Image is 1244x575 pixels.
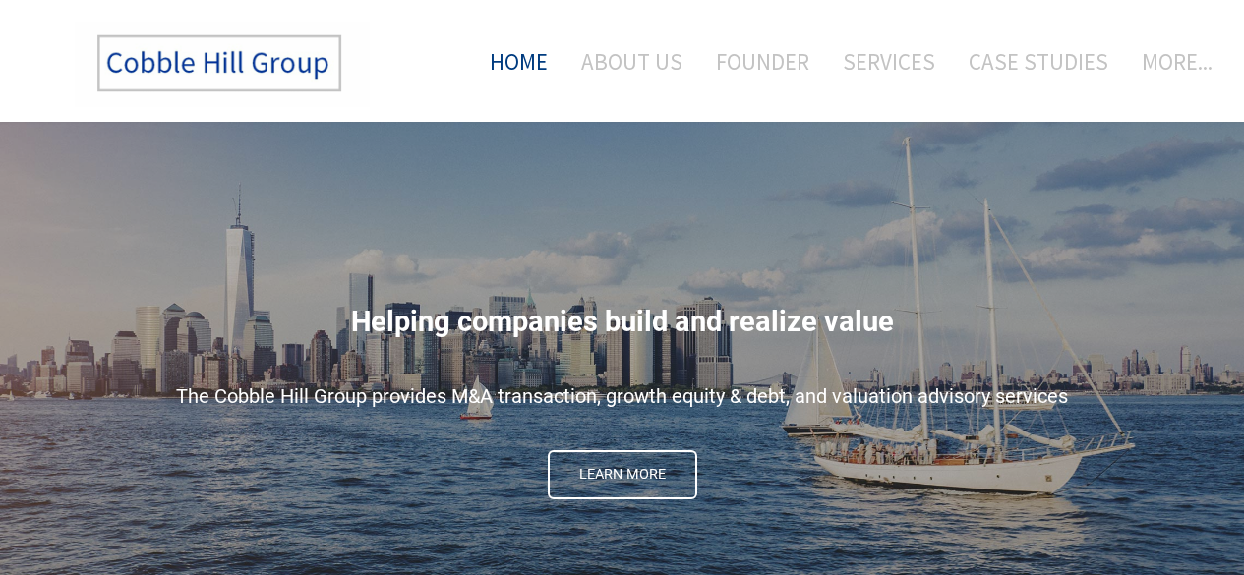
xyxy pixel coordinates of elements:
[550,452,695,497] span: Learn More
[351,305,894,338] span: Helping companies build and realize value
[1127,21,1213,102] a: more...
[954,21,1123,102] a: Case Studies
[701,21,824,102] a: Founder
[566,21,697,102] a: About Us
[828,21,950,102] a: Services
[75,21,370,107] img: The Cobble Hill Group LLC
[460,21,563,102] a: Home
[176,384,1068,408] span: The Cobble Hill Group provides M&A transaction, growth equity & debt, and valuation advisory serv...
[548,450,697,499] a: Learn More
